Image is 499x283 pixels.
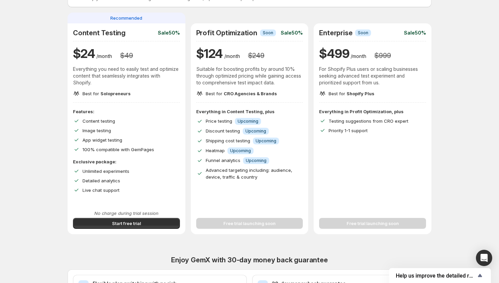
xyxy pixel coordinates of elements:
[329,90,374,97] p: Best for
[82,128,111,133] span: Image testing
[329,118,408,124] span: Testing suggestions from CRO expert
[73,210,180,217] p: No charge during trial session
[230,148,251,154] span: Upcoming
[263,30,273,36] span: Soon
[73,66,180,86] p: Everything you need to easily test and optimize content that seamlessly integrates with Shopify.
[351,53,366,60] p: /month
[120,52,133,60] h3: $ 49
[112,220,141,227] span: Start free trial
[196,29,257,37] h2: Profit Optimization
[82,147,154,152] span: 100% compatible with GemPages
[110,15,142,21] span: Recommended
[206,158,240,163] span: Funnel analytics
[358,30,368,36] span: Soon
[96,53,112,60] p: /month
[206,90,277,97] p: Best for
[82,187,119,193] span: Live chat support
[404,29,426,36] p: Sale 50%
[256,138,276,144] span: Upcoming
[100,91,131,96] span: Solopreneurs
[246,158,266,163] span: Upcoming
[319,45,349,62] h1: $ 499
[238,119,258,124] span: Upcoming
[73,29,126,37] h2: Content Testing
[245,128,266,134] span: Upcoming
[248,52,264,60] h3: $ 249
[476,250,492,266] div: Open Intercom Messenger
[396,271,484,280] button: Show survey - Help us improve the detailed report for A/B campaigns
[206,167,292,180] span: Advanced targeting including: audience, device, traffic & country
[374,52,391,60] h3: $ 999
[82,137,122,143] span: App widget testing
[196,45,223,62] h1: $ 124
[196,108,303,115] p: Everything in Content Testing, plus
[206,148,225,153] span: Heatmap
[82,168,129,174] span: Unlimited experiments
[319,108,426,115] p: Everything in Profit Optimization, plus
[329,128,368,133] span: Priority 1-1 support
[73,45,95,62] h1: $ 24
[68,256,431,264] h2: Enjoy GemX with 30-day money back guarantee
[319,29,352,37] h2: Enterprise
[73,218,180,229] button: Start free trial
[224,91,277,96] span: CRO Agencies & Brands
[396,272,476,279] span: Help us improve the detailed report for A/B campaigns
[158,29,180,36] p: Sale 50%
[206,128,240,134] span: Discount testing
[73,108,180,115] p: Features:
[281,29,303,36] p: Sale 50%
[206,118,232,124] span: Price testing
[206,138,250,143] span: Shipping cost testing
[73,158,180,165] p: Exclusive package:
[82,178,120,183] span: Detailed analytics
[82,118,115,124] span: Content testing
[319,66,426,86] p: For Shopify Plus users or scaling businesses seeking advanced test experiment and prioritized sup...
[224,53,240,60] p: /month
[82,90,131,97] p: Best for
[196,66,303,86] p: Suitable for boosting profits by around 10% through optimized pricing while gaining access to com...
[347,91,374,96] span: Shopify Plus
